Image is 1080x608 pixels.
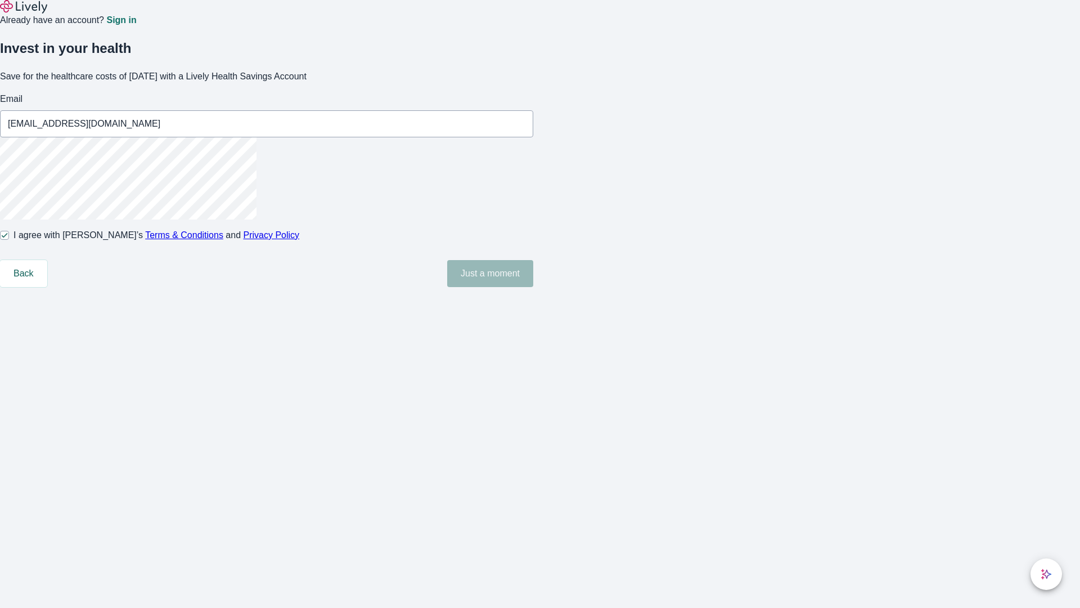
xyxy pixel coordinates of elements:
[1041,569,1052,580] svg: Lively AI Assistant
[244,230,300,240] a: Privacy Policy
[145,230,223,240] a: Terms & Conditions
[106,16,136,25] a: Sign in
[13,229,299,242] span: I agree with [PERSON_NAME]’s and
[1030,558,1062,590] button: chat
